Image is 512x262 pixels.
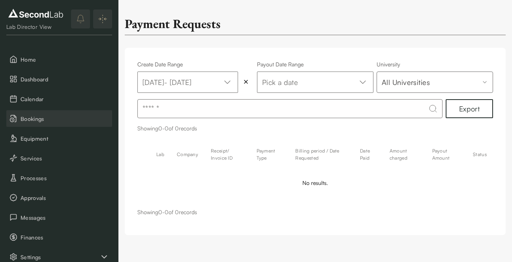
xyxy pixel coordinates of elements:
button: Approvals [6,189,112,206]
span: Dashboard [21,75,109,83]
label: Payout Date Range [257,60,373,68]
span: Approvals [21,194,109,202]
button: notifications [71,9,90,28]
span: Equipment [21,134,109,143]
th: Receipt/ Invoice ID [204,145,250,164]
button: Pick a date [257,72,373,93]
button: [DATE]- [DATE] [137,72,238,93]
span: Showing 0 - 0 of 0 records [137,125,197,132]
th: Billing period / Date Requested [289,145,354,164]
button: Processes [6,170,112,186]
button: Calendar [6,90,112,107]
span: Services [21,154,109,162]
button: Messages [6,209,112,226]
button: Dashboard [6,71,112,87]
button: Equipment [6,130,112,147]
button: Export [446,99,493,118]
label: University [377,60,493,68]
span: Pick a date [262,77,298,88]
h2: Payment Requests [125,16,221,32]
th: Lab [150,145,171,164]
img: logo [6,7,65,20]
span: Processes [21,174,109,182]
span: Bookings [21,115,109,123]
span: Finances [21,233,109,241]
button: Home [6,51,112,68]
th: Payout Amount [426,145,467,164]
span: Showing 0 - 0 of 0 records [137,209,197,215]
button: Bookings [6,110,112,127]
span: Messages [21,213,109,222]
span: Home [21,55,109,64]
button: Services [6,150,112,166]
td: No results. [137,164,493,202]
button: Finances [6,229,112,245]
div: Lab Director View [6,23,65,31]
span: Calendar [21,95,109,103]
th: Status [467,145,493,164]
th: Amount charged [383,145,426,164]
label: Create Date Range [137,60,254,68]
button: Expand/Collapse sidebar [93,9,112,28]
th: Date Paid [354,145,383,164]
th: Company [171,145,204,164]
th: Payment Type [250,145,289,164]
